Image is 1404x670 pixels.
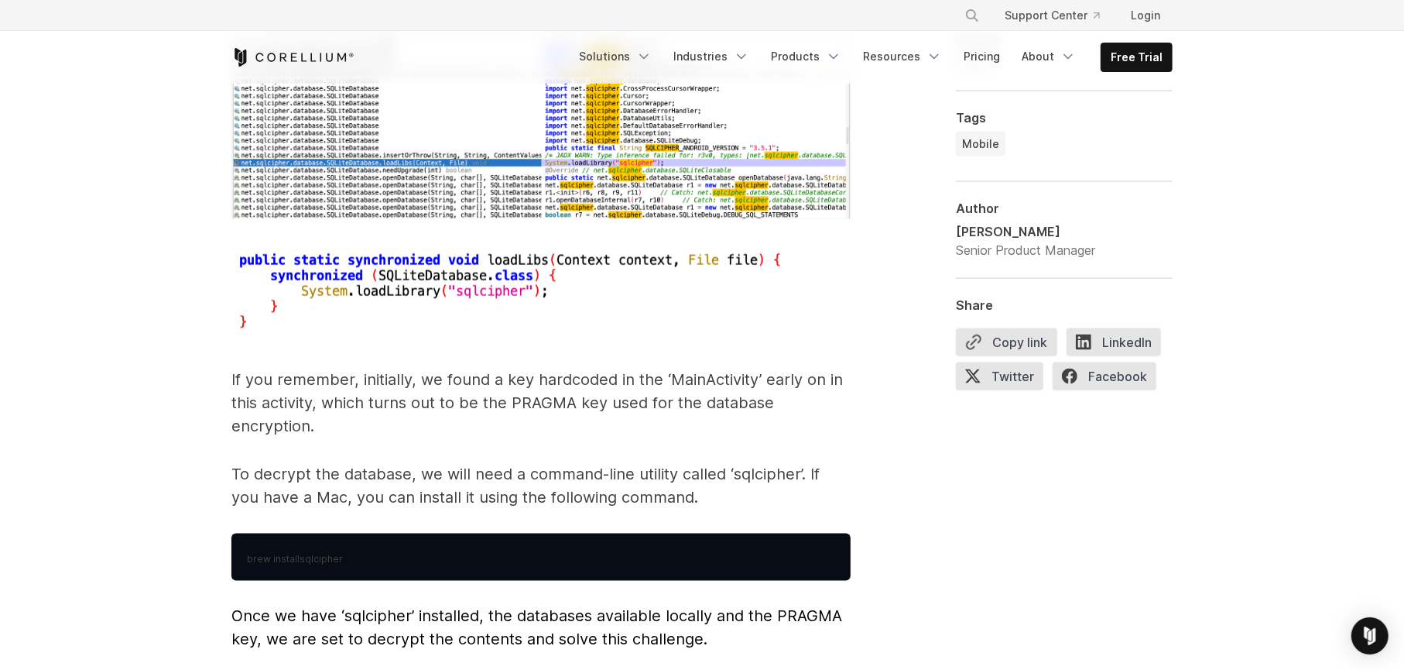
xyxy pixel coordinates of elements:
[762,43,851,70] a: Products
[992,2,1112,29] a: Support Center
[231,250,788,337] img: Public static synchronized void
[954,43,1009,70] a: Pricing
[231,48,354,67] a: Corellium Home
[956,297,1173,312] div: Share
[231,462,851,509] p: To decrypt the database, we will need a command-line utility called ‘sqlcipher’. If you have a Ma...
[1012,43,1085,70] a: About
[247,553,300,565] span: brew install
[956,222,1095,240] div: [PERSON_NAME]
[946,2,1173,29] div: Navigation Menu
[958,2,986,29] button: Search
[570,43,661,70] a: Solutions
[1067,328,1170,362] a: LinkedIn
[1067,328,1161,356] span: LinkedIn
[956,131,1005,156] a: Mobile
[1053,362,1166,396] a: Facebook
[1118,2,1173,29] a: Login
[956,328,1057,356] button: Copy link
[1101,43,1172,71] a: Free Trial
[231,606,842,648] span: Once we have ‘sqlcipher’ installed, the databases available locally and the PRAGMA key, we are se...
[956,109,1173,125] div: Tags
[1053,362,1156,390] span: Facebook
[1351,617,1389,655] div: Open Intercom Messenger
[854,43,951,70] a: Resources
[956,200,1173,215] div: Author
[956,362,1043,390] span: Twitter
[962,136,999,151] span: Mobile
[570,43,1173,72] div: Navigation Menu
[664,43,759,70] a: Industries
[956,362,1053,396] a: Twitter
[956,240,1095,259] div: Senior Product Manager
[231,368,851,438] p: If you remember, initially, we found a key hardcoded in the ‘MainActivity’ early on in this activ...
[300,553,343,565] span: sqlcipher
